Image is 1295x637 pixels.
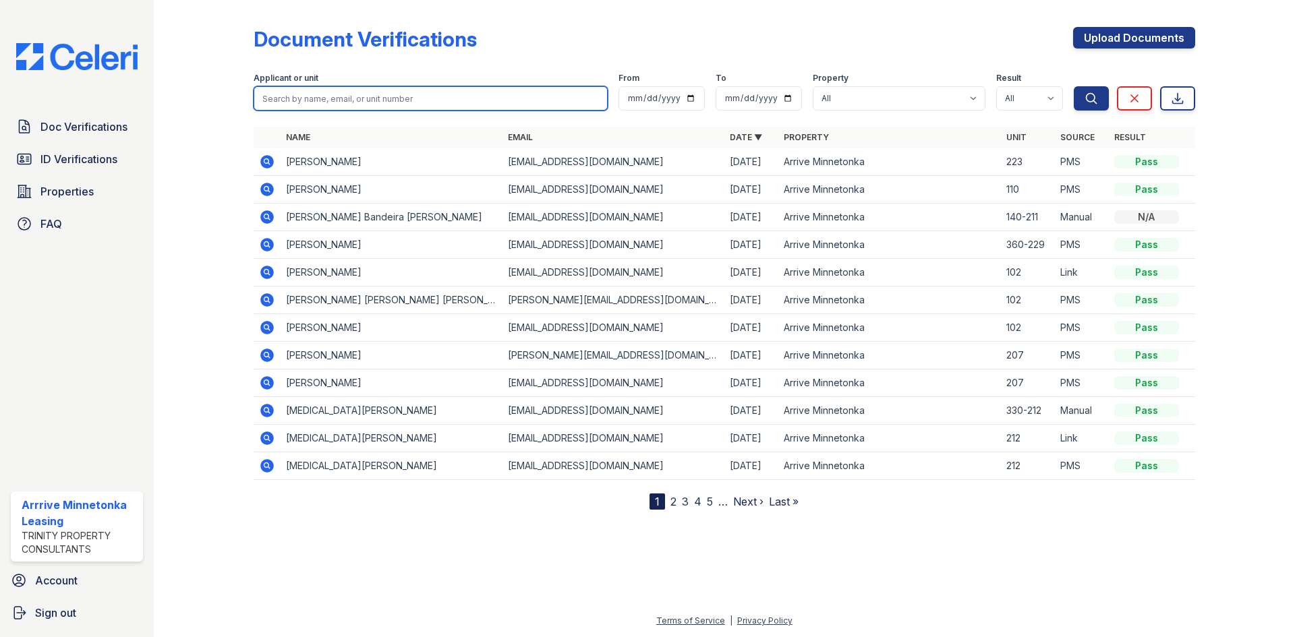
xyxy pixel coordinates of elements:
[1055,259,1109,286] td: Link
[716,73,726,84] label: To
[784,132,829,142] a: Property
[724,204,778,231] td: [DATE]
[778,259,1000,286] td: Arrive Minnetonka
[1055,286,1109,314] td: PMS
[1055,369,1109,397] td: PMS
[778,148,1000,176] td: Arrive Minnetonka
[502,342,724,369] td: [PERSON_NAME][EMAIL_ADDRESS][DOMAIN_NAME]
[11,210,143,237] a: FAQ
[1114,459,1179,473] div: Pass
[724,231,778,259] td: [DATE]
[1114,376,1179,390] div: Pass
[1114,183,1179,196] div: Pass
[778,176,1000,204] td: Arrive Minnetonka
[1001,204,1055,231] td: 140-211
[1055,397,1109,425] td: Manual
[1055,148,1109,176] td: PMS
[778,314,1000,342] td: Arrive Minnetonka
[1001,148,1055,176] td: 223
[5,43,148,70] img: CE_Logo_Blue-a8612792a0a2168367f1c8372b55b34899dd931a85d93a1a3d3e32e68fde9ad4.png
[5,567,148,594] a: Account
[286,132,310,142] a: Name
[694,495,701,508] a: 4
[40,151,117,167] span: ID Verifications
[778,397,1000,425] td: Arrive Minnetonka
[502,314,724,342] td: [EMAIL_ADDRESS][DOMAIN_NAME]
[281,369,502,397] td: [PERSON_NAME]
[35,572,78,588] span: Account
[718,493,728,510] span: …
[1114,155,1179,169] div: Pass
[502,425,724,452] td: [EMAIL_ADDRESS][DOMAIN_NAME]
[724,259,778,286] td: [DATE]
[40,216,62,232] span: FAQ
[1055,231,1109,259] td: PMS
[724,314,778,342] td: [DATE]
[1001,452,1055,480] td: 212
[707,495,713,508] a: 5
[1114,238,1179,251] div: Pass
[281,425,502,452] td: [MEDICAL_DATA][PERSON_NAME]
[1055,314,1109,342] td: PMS
[778,425,1000,452] td: Arrive Minnetonka
[737,615,793,626] a: Privacy Policy
[11,178,143,205] a: Properties
[724,342,778,369] td: [DATE]
[281,314,502,342] td: [PERSON_NAME]
[778,204,1000,231] td: Arrive Minnetonka
[1114,431,1179,445] div: Pass
[502,259,724,286] td: [EMAIL_ADDRESS][DOMAIN_NAME]
[778,369,1000,397] td: Arrive Minnetonka
[682,495,689,508] a: 3
[656,615,725,626] a: Terms of Service
[281,176,502,204] td: [PERSON_NAME]
[650,493,665,510] div: 1
[22,529,138,556] div: Trinity Property Consultants
[22,497,138,529] div: Arrrive Minnetonka Leasing
[508,132,533,142] a: Email
[502,176,724,204] td: [EMAIL_ADDRESS][DOMAIN_NAME]
[502,369,724,397] td: [EMAIL_ADDRESS][DOMAIN_NAME]
[502,204,724,231] td: [EMAIL_ADDRESS][DOMAIN_NAME]
[502,397,724,425] td: [EMAIL_ADDRESS][DOMAIN_NAME]
[1114,210,1179,224] div: N/A
[724,148,778,176] td: [DATE]
[996,73,1021,84] label: Result
[1055,204,1109,231] td: Manual
[1006,132,1027,142] a: Unit
[254,27,477,51] div: Document Verifications
[618,73,639,84] label: From
[40,119,127,135] span: Doc Verifications
[1114,293,1179,307] div: Pass
[254,73,318,84] label: Applicant or unit
[502,148,724,176] td: [EMAIL_ADDRESS][DOMAIN_NAME]
[281,148,502,176] td: [PERSON_NAME]
[730,132,762,142] a: Date ▼
[5,599,148,626] a: Sign out
[281,452,502,480] td: [MEDICAL_DATA][PERSON_NAME]
[724,452,778,480] td: [DATE]
[724,425,778,452] td: [DATE]
[1055,425,1109,452] td: Link
[1001,231,1055,259] td: 360-229
[1114,348,1179,362] div: Pass
[35,605,76,621] span: Sign out
[1001,397,1055,425] td: 330-212
[778,452,1000,480] td: Arrive Minnetonka
[254,86,608,111] input: Search by name, email, or unit number
[1001,286,1055,314] td: 102
[1001,342,1055,369] td: 207
[1001,259,1055,286] td: 102
[1055,176,1109,204] td: PMS
[281,397,502,425] td: [MEDICAL_DATA][PERSON_NAME]
[502,286,724,314] td: [PERSON_NAME][EMAIL_ADDRESS][DOMAIN_NAME]
[778,286,1000,314] td: Arrive Minnetonka
[733,495,764,508] a: Next ›
[724,286,778,314] td: [DATE]
[769,495,799,508] a: Last »
[724,369,778,397] td: [DATE]
[502,452,724,480] td: [EMAIL_ADDRESS][DOMAIN_NAME]
[724,176,778,204] td: [DATE]
[1001,369,1055,397] td: 207
[502,231,724,259] td: [EMAIL_ADDRESS][DOMAIN_NAME]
